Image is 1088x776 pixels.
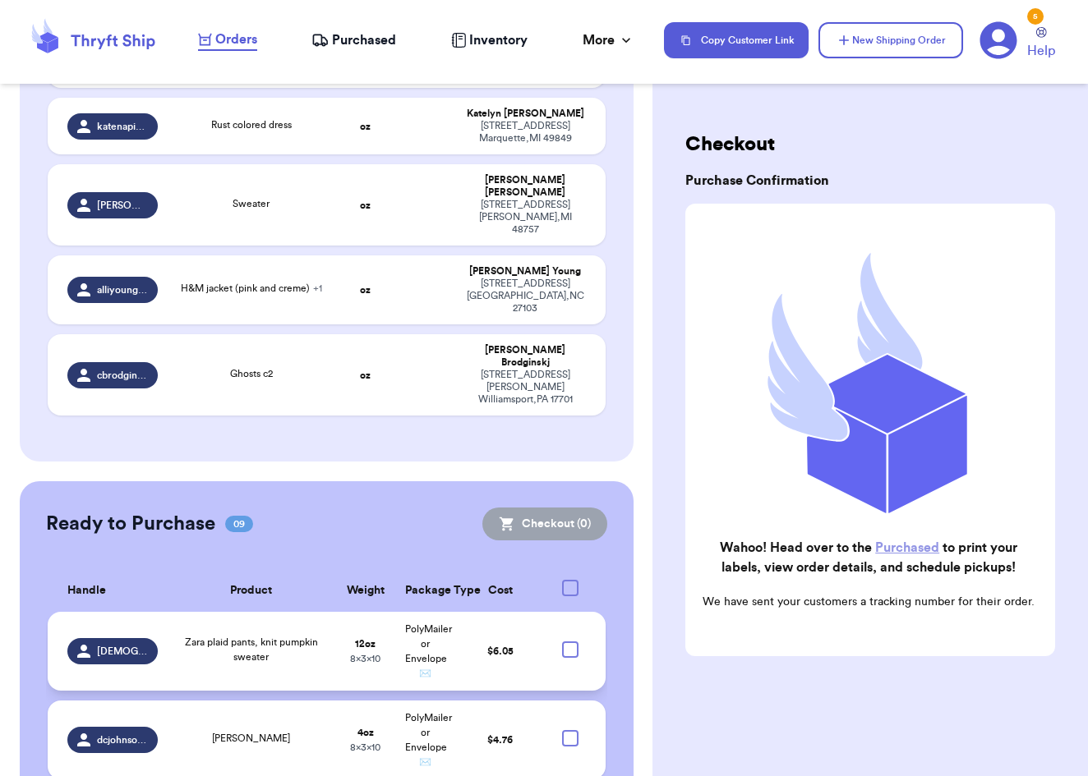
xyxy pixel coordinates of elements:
span: $ 4.76 [487,735,513,745]
div: 5 [1027,8,1044,25]
span: [PERSON_NAME].gibbs11 [97,199,148,212]
span: $ 6.05 [487,646,514,656]
span: Zara plaid pants, knit pumpkin sweater [185,637,318,662]
div: More [583,30,634,50]
span: Orders [215,30,257,49]
a: 5 [980,21,1017,59]
span: Rust colored dress [211,120,292,130]
div: Katelyn [PERSON_NAME] [465,108,586,120]
th: Package Type [395,570,455,612]
span: Sweater [233,199,270,209]
strong: oz [360,122,371,131]
th: Cost [455,570,545,612]
p: We have sent your customers a tracking number for their order. [698,594,1039,610]
span: + 1 [313,283,322,293]
div: [STREET_ADDRESS] [PERSON_NAME] , MI 48757 [465,199,586,236]
h2: Checkout [685,131,1055,158]
strong: 4 oz [357,728,374,737]
a: Help [1027,27,1055,61]
span: Ghosts c2 [230,369,273,379]
span: Handle [67,582,106,599]
span: H&M jacket (pink and creme) [181,283,322,293]
div: [STREET_ADDRESS] [GEOGRAPHIC_DATA] , NC 27103 [465,278,586,315]
span: alliyoung22 [97,283,148,296]
h3: Purchase Confirmation [685,171,1055,191]
span: [PERSON_NAME] [212,733,290,743]
span: PolyMailer or Envelope ✉️ [405,713,452,767]
span: Help [1027,41,1055,61]
div: [PERSON_NAME] [PERSON_NAME] [465,174,586,199]
div: [PERSON_NAME] Young [465,265,586,278]
span: 8 x 3 x 10 [350,654,380,664]
h2: Ready to Purchase [46,511,215,537]
strong: oz [360,200,371,210]
strong: oz [360,370,371,380]
th: Weight [335,570,395,612]
span: PolyMailer or Envelope ✉️ [405,624,452,678]
strong: oz [360,285,371,295]
a: Purchased [875,541,939,554]
button: New Shipping Order [818,22,963,58]
div: [STREET_ADDRESS] Marquette , MI 49849 [465,120,586,145]
a: Inventory [451,30,528,50]
button: Checkout (0) [482,507,607,540]
div: [PERSON_NAME] Brodginskj [465,344,586,369]
span: Purchased [332,30,396,50]
div: [STREET_ADDRESS][PERSON_NAME] Williamsport , PA 17701 [465,369,586,406]
span: Inventory [469,30,528,50]
h2: Wahoo! Head over to the to print your labels, view order details, and schedule pickups! [698,538,1039,577]
span: [DEMOGRAPHIC_DATA] [97,645,148,658]
th: Product [168,570,335,612]
span: katenapier_ [97,120,148,133]
a: Purchased [311,30,396,50]
span: 8 x 3 x 10 [350,742,380,752]
a: Orders [198,30,257,51]
span: dcjohnson4 [97,733,148,746]
span: cbrodginskj [97,369,148,382]
span: 09 [225,516,253,532]
strong: 12 oz [355,639,376,649]
button: Copy Customer Link [664,22,809,58]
